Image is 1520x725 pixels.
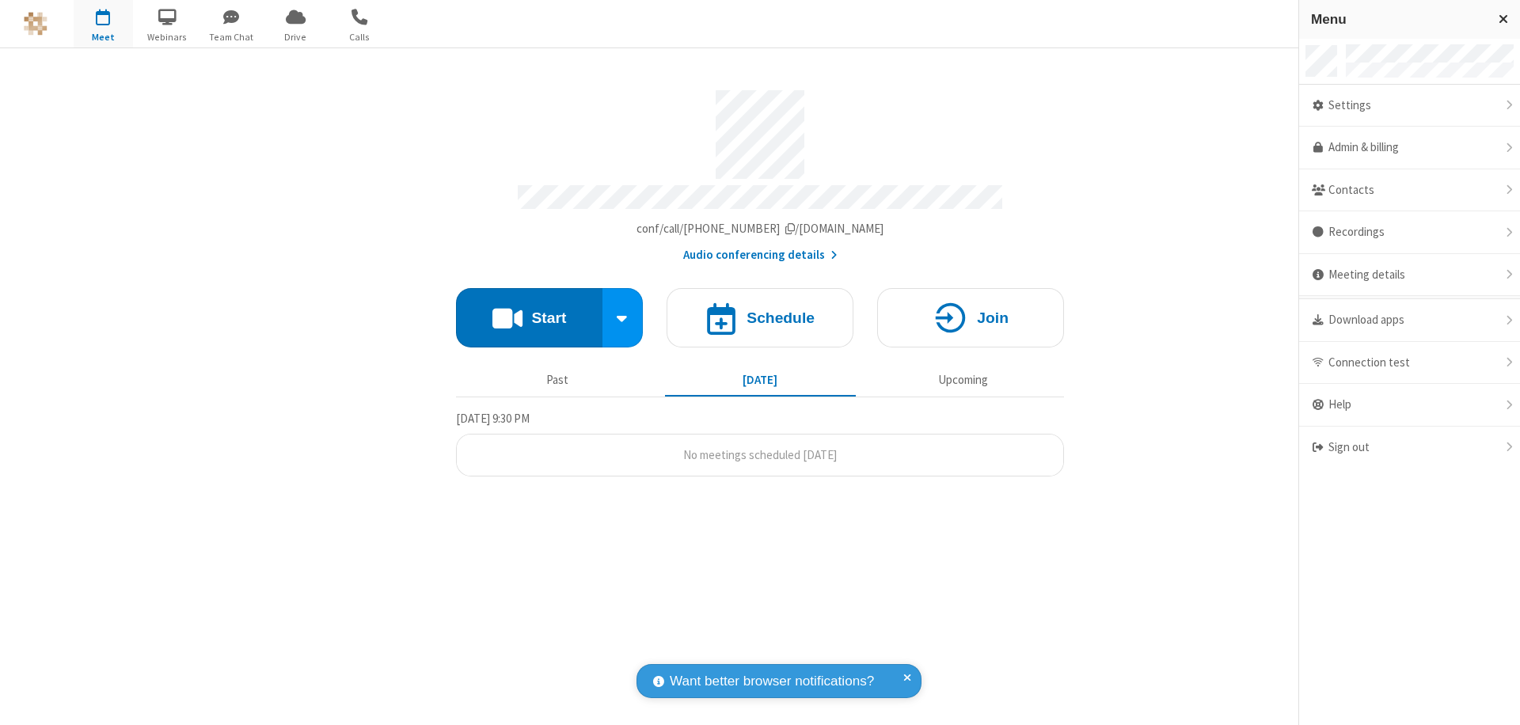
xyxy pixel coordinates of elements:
div: Download apps [1299,299,1520,342]
img: QA Selenium DO NOT DELETE OR CHANGE [24,12,47,36]
span: No meetings scheduled [DATE] [683,447,837,462]
a: Admin & billing [1299,127,1520,169]
button: Schedule [667,288,853,347]
span: Drive [266,30,325,44]
section: Account details [456,78,1064,264]
div: Settings [1299,85,1520,127]
h4: Join [977,310,1009,325]
span: Calls [330,30,389,44]
div: Contacts [1299,169,1520,212]
button: Join [877,288,1064,347]
span: Meet [74,30,133,44]
div: Help [1299,384,1520,427]
button: Past [462,365,653,395]
span: Want better browser notifications? [670,671,874,692]
span: Team Chat [202,30,261,44]
div: Start conference options [602,288,644,347]
section: Today's Meetings [456,409,1064,477]
button: Audio conferencing details [683,246,838,264]
h4: Schedule [747,310,815,325]
button: Upcoming [868,365,1058,395]
button: Start [456,288,602,347]
div: Recordings [1299,211,1520,254]
span: Webinars [138,30,197,44]
h3: Menu [1311,12,1484,27]
div: Sign out [1299,427,1520,469]
button: [DATE] [665,365,856,395]
div: Connection test [1299,342,1520,385]
span: [DATE] 9:30 PM [456,411,530,426]
button: Copy my meeting room linkCopy my meeting room link [636,220,884,238]
span: Copy my meeting room link [636,221,884,236]
div: Meeting details [1299,254,1520,297]
h4: Start [531,310,566,325]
